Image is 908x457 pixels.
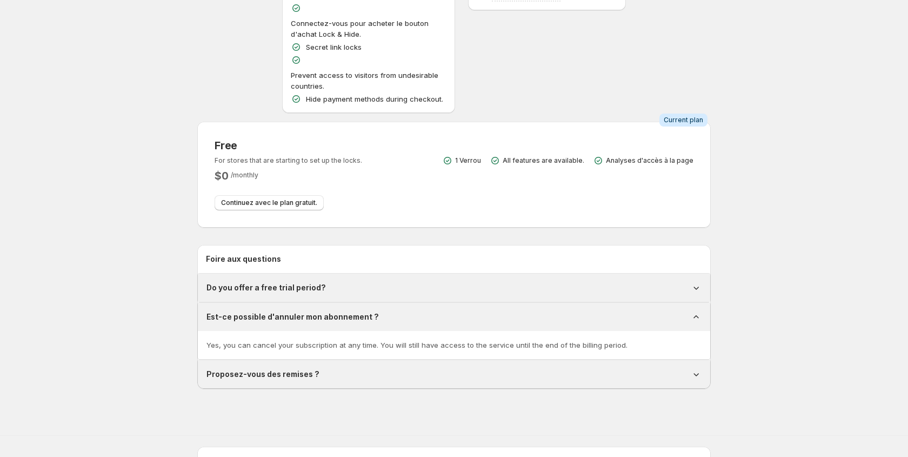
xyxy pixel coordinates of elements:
span: Current plan [664,116,703,124]
h2: $ 0 [215,169,229,182]
p: Prevent access to visitors from undesirable countries. [291,70,446,91]
h3: Free [215,139,362,152]
p: Analyses d'accès à la page [606,156,693,165]
p: Connectez-vous pour acheter le bouton d'achat Lock & Hide. [291,18,446,39]
h2: Foire aux questions [206,254,702,264]
span: Continuez avec le plan gratuit. [221,198,317,207]
button: Continuez avec le plan gratuit. [215,195,324,210]
p: For stores that are starting to set up the locks. [215,156,362,165]
p: Secret link locks [306,42,362,52]
h1: Do you offer a free trial period? [206,282,326,293]
h1: Proposez-vous des remises ? [206,369,319,380]
h1: Est-ce possible d'annuler mon abonnement ? [206,312,379,322]
p: All features are available. [503,156,584,165]
p: 1 Verrou [455,156,481,165]
p: Hide payment methods during checkout. [306,94,443,104]
span: Yes, you can cancel your subscription at any time. You will still have access to the service unti... [206,341,627,349]
span: / monthly [231,171,258,179]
